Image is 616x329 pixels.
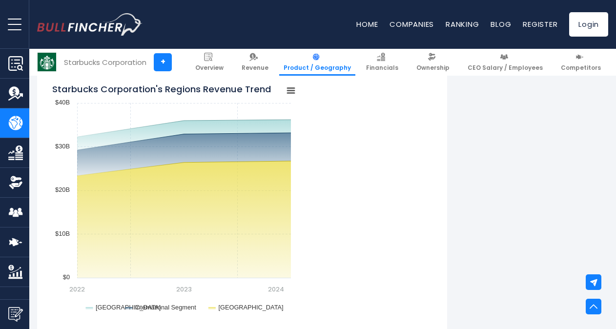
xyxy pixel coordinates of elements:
a: Login [569,12,608,37]
a: CEO Salary / Employees [463,49,547,76]
text: [GEOGRAPHIC_DATA] [218,304,283,311]
img: SBUX logo [38,53,56,71]
a: Overview [191,49,228,76]
a: Blog [491,19,511,29]
a: Register [523,19,557,29]
text: $20B [55,186,70,193]
text: $10B [55,230,70,237]
text: 2024 [268,285,284,294]
text: $40B [55,99,70,106]
a: Ownership [412,49,454,76]
a: Ranking [446,19,479,29]
text: International Segment [135,304,197,311]
text: $30B [55,143,70,150]
text: 2022 [69,285,85,294]
a: Companies [390,19,434,29]
a: Go to homepage [37,13,142,36]
span: Financials [366,64,398,72]
span: Competitors [561,64,601,72]
img: Ownership [8,175,23,190]
span: Ownership [416,64,450,72]
a: Competitors [556,49,605,76]
svg: Starbucks Corporation's Regions Revenue Trend [52,78,296,322]
span: CEO Salary / Employees [468,64,543,72]
tspan: Starbucks Corporation's Regions Revenue Trend [52,83,271,95]
a: Home [356,19,378,29]
span: Product / Geography [284,64,351,72]
a: Product / Geography [279,49,355,76]
img: Bullfincher logo [37,13,143,36]
span: Overview [195,64,224,72]
span: Revenue [242,64,268,72]
text: 2023 [176,285,192,294]
a: Financials [362,49,403,76]
a: Revenue [237,49,273,76]
text: $0 [63,273,70,281]
a: + [154,53,172,71]
text: [GEOGRAPHIC_DATA] [96,304,161,311]
div: Starbucks Corporation [64,57,146,68]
